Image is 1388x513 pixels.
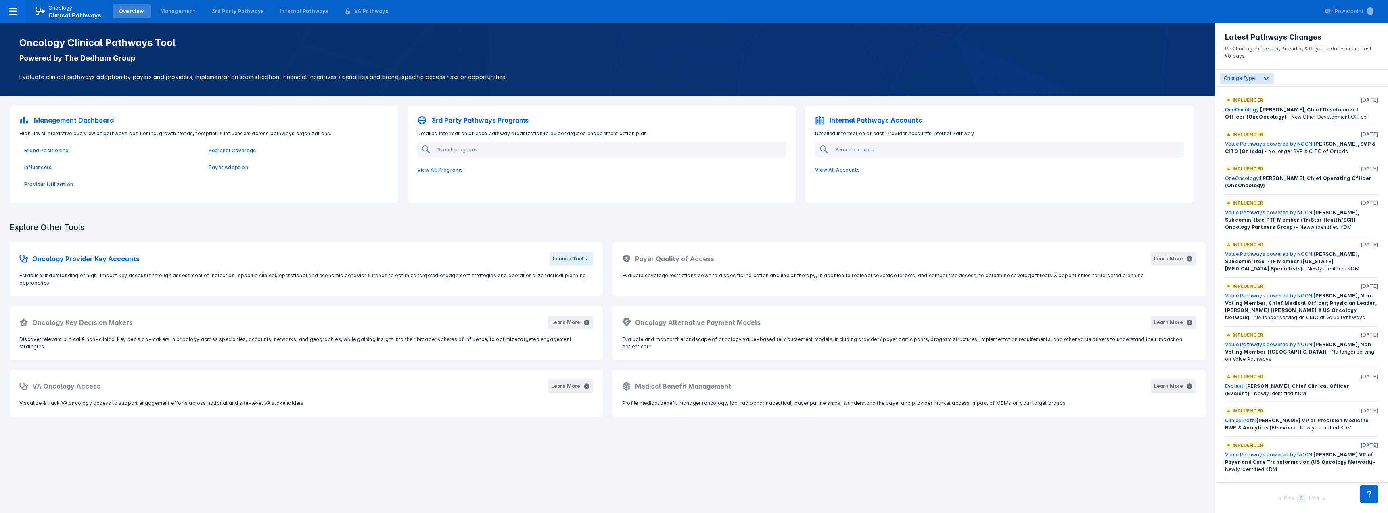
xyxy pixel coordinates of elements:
p: Influencer [1233,283,1263,290]
div: - Newly identified KDM [1225,251,1378,272]
div: - [1225,175,1378,189]
div: Learn More [1154,319,1183,326]
h2: Medical Benefit Management [635,381,731,391]
p: Detailed information of each pathway organization to guide targeted engagement action plan [412,130,791,137]
p: Discover relevant clinical & non-clinical key decision-makers in oncology across specialties, acc... [19,336,593,350]
button: Learn More [548,316,593,329]
p: Management Dashboard [34,115,114,125]
a: View All Accounts [810,161,1189,178]
p: 3rd Party Pathways Programs [432,115,529,125]
div: - New Chief Development Officer [1225,106,1378,121]
div: 3rd Party Pathways [212,8,264,15]
p: Influencer [1233,373,1263,380]
div: Learn More [551,383,580,390]
span: [PERSON_NAME], Subcommittee PTF Member (TriStar Health/SCRI Oncology Partners Group) [1225,209,1359,230]
a: Value Pathways powered by NCCN: [1225,251,1313,257]
p: Evaluate coverage restrictions down to a specific indication and line of therapy, in addition to ... [622,272,1196,279]
button: Learn More [1151,252,1196,266]
a: Management Dashboard [15,111,393,130]
a: Influencers [24,164,199,171]
button: Learn More [1151,379,1196,393]
div: Launch Tool [553,255,583,262]
div: 1 [1297,494,1306,503]
h2: Oncology Key Decision Makers [32,318,133,327]
div: Prev [1284,495,1294,503]
div: Contact Support [1360,485,1378,503]
a: Brand Positioning [24,147,199,154]
p: Powered by The Dedham Group [19,53,1196,63]
p: [DATE] [1361,373,1378,380]
a: Value Pathways powered by NCCN: [1225,341,1313,348]
a: Payer Adoption [209,164,383,171]
a: Overview [113,4,151,18]
p: Influencer [1233,131,1263,138]
p: [DATE] [1361,442,1378,449]
p: [DATE] [1361,283,1378,290]
p: [DATE] [1361,407,1378,415]
div: - Newly Identified KDM [1225,383,1378,397]
a: Value Pathways powered by NCCN: [1225,293,1313,299]
h2: VA Oncology Access [32,381,100,391]
p: [DATE] [1361,331,1378,339]
p: High-level interactive overview of pathways positioning, growth trends, footprint, & influencers ... [15,130,393,137]
a: Value Pathways powered by NCCN: [1225,141,1313,147]
p: Influencer [1233,331,1263,339]
p: [DATE] [1361,199,1378,207]
p: Visualize & track VA oncology access to support engagement efforts across national and site-level... [19,400,593,407]
div: - Newly Identified KDM [1225,417,1378,431]
a: ClinicalPath: [1225,417,1256,423]
div: Internal Pathways [280,8,328,15]
button: Learn More [548,379,593,393]
p: Influencer [1233,442,1263,449]
span: Change Type [1224,75,1255,81]
p: Profile medical benefit manager (oncology, lab, radiopharmaceutical) payer partnerships, & unders... [622,400,1196,407]
a: OneOncology: [1225,175,1260,181]
p: Influencer [1233,407,1263,415]
p: Positioning, Influencer, Provider, & Payer updates in the past 90 days [1225,42,1378,60]
p: Influencer [1233,165,1263,172]
p: Detailed information of each Provider Account’s Internal Pathway [810,130,1189,137]
p: Evaluate clinical pathways adoption by payers and providers, implementation sophistication, finan... [19,73,1196,82]
p: [DATE] [1361,165,1378,172]
span: [PERSON_NAME], Chief Clinical Officer (Evolent) [1225,383,1349,396]
p: Internal Pathways Accounts [830,115,922,125]
p: [DATE] [1361,96,1378,104]
span: [PERSON_NAME], Chief Development Officer (OneOncology) [1225,107,1359,120]
p: Influencer [1233,241,1263,248]
h3: Explore Other Tools [5,217,89,237]
div: Next [1309,495,1319,503]
a: View All Programs [412,161,791,178]
a: OneOncology: [1225,107,1260,113]
a: Internal Pathways Accounts [810,111,1189,130]
a: 3rd Party Pathways Programs [412,111,791,130]
button: Learn More [1151,316,1196,329]
a: Internal Pathways [273,4,334,18]
span: Clinical Pathways [48,12,101,19]
div: Powerpoint [1335,8,1373,15]
div: - No longer serving as CMO at Value Pathways [1225,292,1378,321]
a: Evolent: [1225,383,1245,389]
a: Value Pathways powered by NCCN: [1225,452,1313,458]
span: [PERSON_NAME] VP of Precision Medicine, RWE & Analytics (Elsevier) [1225,417,1370,431]
a: Regional Coverage [209,147,383,154]
p: [DATE] [1361,131,1378,138]
div: Learn More [1154,255,1183,262]
div: Management [160,8,196,15]
p: Oncology [48,4,73,12]
a: Provider Utilization [24,181,199,188]
div: - Newly Identified KDM [1225,451,1378,473]
p: Establish understanding of high-impact key accounts through assessment of indication-specific cli... [19,272,593,287]
p: [DATE] [1361,241,1378,248]
h1: Oncology Clinical Pathways Tool [19,37,1196,48]
div: Learn More [1154,383,1183,390]
input: Search accounts [832,143,1074,156]
span: [PERSON_NAME], Subcommittee PTF Member ([US_STATE] [MEDICAL_DATA] Specialists) [1225,251,1359,272]
input: Search programs [434,143,676,156]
